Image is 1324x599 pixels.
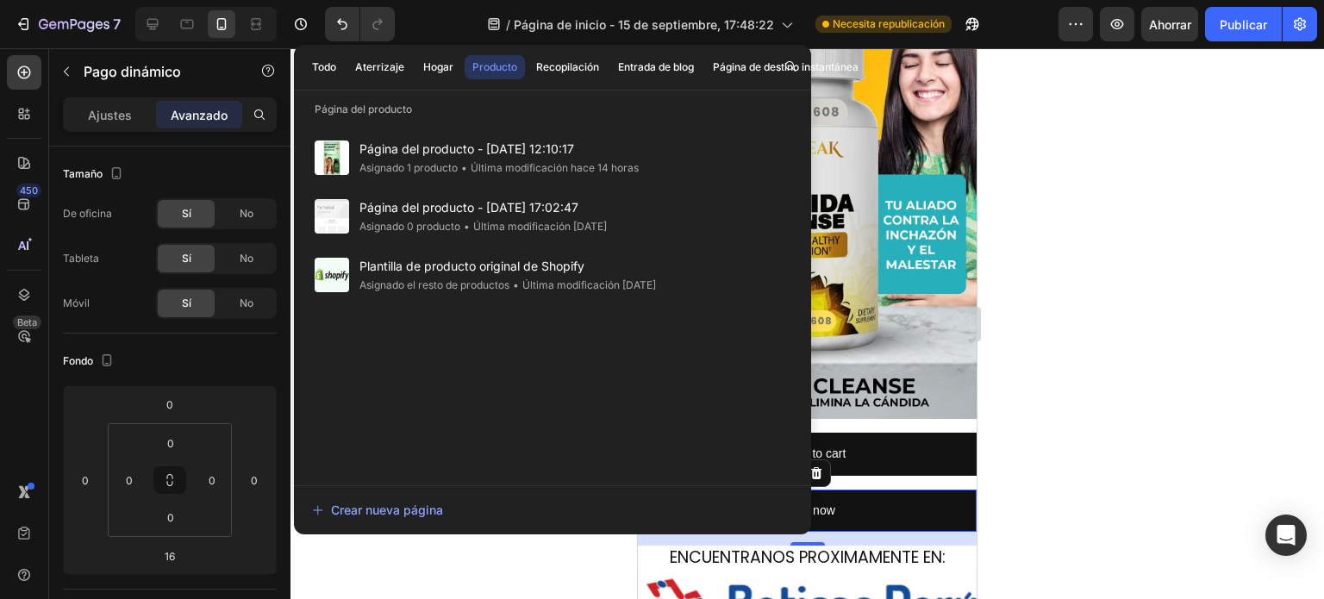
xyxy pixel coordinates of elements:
font: Producto [472,60,517,73]
button: Ahorrar [1141,7,1198,41]
font: Última modificación hace 14 horas [471,161,639,174]
button: Hogar [415,55,461,79]
font: Recopilación [536,60,599,73]
font: Página de inicio - 15 de septiembre, 17:48:22 [514,17,774,32]
input: 0 píxeles [153,504,188,530]
font: Última modificación [DATE] [473,220,607,233]
input: 0 [241,467,267,493]
font: Página del producto [315,103,412,115]
font: Entrada de blog [618,60,694,73]
font: Tableta [63,252,99,265]
font: • [461,161,467,174]
font: Sí [182,296,191,309]
font: Pago dinámico [84,63,181,80]
font: Hogar [423,60,453,73]
button: Recopilación [528,55,607,79]
input: yo [153,543,187,569]
input: 0 píxeles [116,467,142,493]
font: Página del producto - [DATE] 12:10:17 [359,141,574,156]
font: Beta [17,316,37,328]
font: De oficina [63,207,112,220]
button: Aterrizaje [347,55,412,79]
font: Página del producto - [DATE] 17:02:47 [359,200,578,215]
font: Publicar [1220,17,1267,32]
font: • [464,220,470,233]
button: Publicar [1205,7,1282,41]
button: Todo [304,55,344,79]
input: 0 píxeles [153,430,188,456]
font: Asignado 1 producto [359,161,458,174]
font: Asignado el resto de productos [359,278,509,291]
font: Asignado 0 producto [359,220,460,233]
input: 0 píxeles [199,467,225,493]
font: 450 [20,184,38,197]
div: Abrir Intercom Messenger [1265,515,1307,556]
font: Crear nueva página [331,502,443,517]
div: Deshacer/Rehacer [325,7,395,41]
font: Sí [182,207,191,220]
font: No [240,207,253,220]
font: Tamaño [63,167,103,180]
font: 7 [113,16,121,33]
input: 0 [72,467,98,493]
font: / [506,17,510,32]
div: Buy it now [141,452,197,473]
input: 0 [153,391,187,417]
font: Todo [312,60,336,73]
div: Add to cart [150,395,209,416]
font: Ajustes [88,108,132,122]
font: Aterrizaje [355,60,404,73]
button: 7 [7,7,128,41]
font: Fondo [63,354,93,367]
font: Página de destino instantánea [713,60,859,73]
font: Sí [182,252,191,265]
button: Crear nueva página [311,493,794,527]
div: Dynamic Checkout [22,417,122,433]
font: Avanzado [171,108,228,122]
font: Necesita republicación [833,17,945,30]
font: No [240,252,253,265]
button: Página de destino instantánea [705,55,866,79]
font: • [513,278,519,291]
font: Plantilla de producto original de Shopify [359,259,584,273]
font: Última modificación [DATE] [522,278,656,291]
font: Móvil [63,296,90,309]
font: No [240,296,253,309]
button: Entrada de blog [610,55,702,79]
font: Ahorrar [1149,17,1191,32]
button: Producto [465,55,525,79]
p: Pago dinámico [84,61,230,82]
